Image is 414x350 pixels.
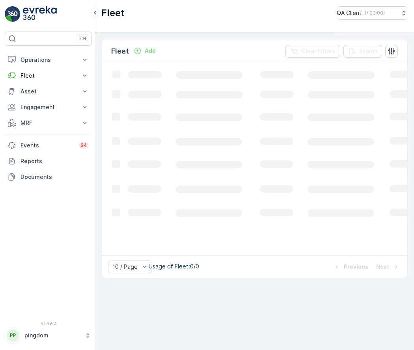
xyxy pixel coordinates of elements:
[21,119,76,127] p: MRF
[343,45,382,58] button: Export
[23,6,57,22] img: logo_light-DOdMpM7g.png
[21,173,89,181] p: Documents
[21,56,76,64] p: Operations
[145,47,156,55] p: Add
[5,138,92,153] a: Events34
[332,262,369,272] button: Previous
[24,331,81,339] p: pingdom
[375,262,401,272] button: Next
[131,46,159,56] button: Add
[21,157,89,165] p: Reports
[376,263,389,271] p: Next
[5,99,92,115] button: Engagement
[344,263,368,271] p: Previous
[149,262,199,270] p: Usage of Fleet : 0/0
[301,47,336,55] p: Clear Filters
[5,52,92,68] button: Operations
[5,84,92,99] button: Asset
[337,9,362,17] p: QA Client
[359,47,377,55] p: Export
[21,141,74,149] p: Events
[337,6,408,20] button: QA Client(+03:00)
[5,153,92,169] a: Reports
[365,10,385,16] p: ( +03:00 )
[21,87,76,95] p: Asset
[21,72,76,80] p: Fleet
[21,103,76,111] p: Engagement
[5,169,92,185] a: Documents
[5,321,92,326] span: v 1.49.2
[5,327,92,344] button: PPpingdom
[285,45,340,58] button: Clear Filters
[111,46,129,57] p: Fleet
[5,6,21,22] img: logo
[78,35,86,42] p: ⌘B
[5,115,92,131] button: MRF
[7,329,19,342] div: PP
[101,7,125,19] p: Fleet
[5,68,92,84] button: Fleet
[80,142,87,149] p: 34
